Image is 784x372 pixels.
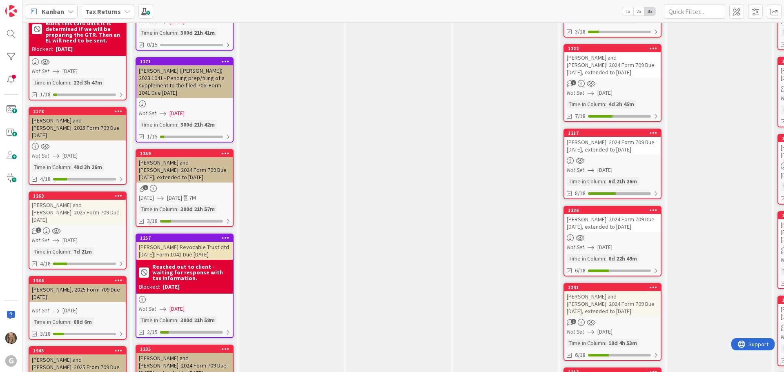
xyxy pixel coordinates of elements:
div: [PERSON_NAME]: 2024 Form 709 Due [DATE], extended to [DATE] [564,137,661,155]
div: 300d 21h 42m [178,120,217,129]
span: : [605,254,606,263]
i: Not Set [32,67,49,75]
span: [DATE] [597,327,612,336]
div: Blocked: [139,283,160,291]
div: Time in Column [567,339,605,347]
div: 1936 [33,278,126,283]
span: [DATE] [62,67,78,76]
span: : [177,316,178,325]
span: 3/18 [575,27,586,36]
span: 6/18 [575,351,586,359]
div: 1236 [564,207,661,214]
div: 1263[PERSON_NAME] and [PERSON_NAME]: 2025 Form 709 Due [DATE] [29,192,126,225]
span: 4/18 [40,259,51,268]
span: 4/18 [40,175,51,183]
div: Time in Column [32,317,70,326]
div: Time in Column [139,28,177,37]
div: 1222[PERSON_NAME] and [PERSON_NAME]: 2024 Form 709 Due [DATE], extended to [DATE] [564,45,661,78]
img: Visit kanbanzone.com [5,5,17,17]
div: 1217 [568,130,661,136]
div: 4d 3h 45m [606,100,636,109]
div: 10d 4h 53m [606,339,639,347]
div: 1236[PERSON_NAME]: 2024 Form 709 Due [DATE], extended to [DATE] [564,207,661,232]
span: : [70,163,71,172]
div: 6d 21h 26m [606,177,639,186]
span: 1/18 [40,90,51,99]
span: 1 [143,185,148,190]
div: 1241[PERSON_NAME] and [PERSON_NAME]: 2024 Form 709 Due [DATE], extended to [DATE] [564,284,661,316]
span: 2x [633,7,644,16]
b: Tax Returns [85,7,121,16]
span: [DATE] [62,236,78,245]
div: 1259 [136,150,233,157]
div: 1241 [568,285,661,290]
span: 7/18 [575,112,586,120]
div: 1257[PERSON_NAME] Revocable Trust dtd [DATE]: Form 1041 Due [DATE] [136,234,233,260]
span: 1/15 [147,132,158,141]
div: Time in Column [32,163,70,172]
input: Quick Filter... [664,4,725,19]
span: Kanban [42,7,64,16]
i: Not Set [567,166,584,174]
div: 1235 [140,346,233,352]
div: Time in Column [139,120,177,129]
div: Time in Column [32,78,70,87]
span: 6/18 [575,266,586,275]
div: [PERSON_NAME] and [PERSON_NAME]: 2025 Form 709 Due [DATE] [29,115,126,140]
span: 8/18 [575,189,586,198]
span: [DATE] [597,243,612,252]
div: G [5,355,17,367]
div: 1259 [140,151,233,156]
span: [DATE] [139,194,154,202]
i: Not Set [139,109,156,117]
span: [DATE] [169,109,185,118]
span: [DATE] [169,305,185,313]
div: Time in Column [567,100,605,109]
i: Not Set [32,152,49,159]
div: 1263 [29,192,126,200]
span: : [605,100,606,109]
img: BS [5,332,17,344]
span: [DATE] [62,151,78,160]
span: 1 [571,80,576,85]
div: Time in Column [567,254,605,263]
div: 2178 [33,109,126,114]
span: : [177,120,178,129]
div: 1936 [29,277,126,284]
div: 1257 [140,235,233,241]
div: 1271 [140,59,233,65]
span: : [70,317,71,326]
div: Blocked: [32,45,53,53]
i: Not Set [567,89,584,96]
div: 49d 3h 26m [71,163,104,172]
span: 1 [36,227,41,233]
div: 2178 [29,108,126,115]
span: [DATE] [167,194,182,202]
span: 3/18 [40,330,51,338]
div: 1945 [33,348,126,354]
span: : [605,339,606,347]
div: 1271 [136,58,233,65]
span: : [177,205,178,214]
span: Support [17,1,37,11]
div: [PERSON_NAME] ([PERSON_NAME]) 2023 1041 - Pending prep/filing of a supplement to the filed 706: F... [136,65,233,98]
div: 22d 3h 47m [71,78,104,87]
i: Not Set [567,243,584,251]
div: Time in Column [32,247,70,256]
div: 1945 [29,347,126,354]
div: 1217[PERSON_NAME]: 2024 Form 709 Due [DATE], extended to [DATE] [564,129,661,155]
div: 1222 [568,46,661,51]
b: [PERSON_NAME] said to Block this card until it is determined if we will be preparing the GTR. The... [45,15,123,43]
div: 68d 6m [71,317,94,326]
div: 1217 [564,129,661,137]
span: : [177,28,178,37]
span: [DATE] [597,166,612,174]
div: 6d 22h 49m [606,254,639,263]
div: Time in Column [139,205,177,214]
div: [DATE] [56,45,73,53]
div: [PERSON_NAME] and [PERSON_NAME]: 2024 Form 709 Due [DATE], extended to [DATE] [564,52,661,78]
span: 3/18 [147,217,158,225]
div: 1263 [33,193,126,199]
span: [DATE] [597,89,612,97]
div: [PERSON_NAME] Revocable Trust dtd [DATE]: Form 1041 Due [DATE] [136,242,233,260]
